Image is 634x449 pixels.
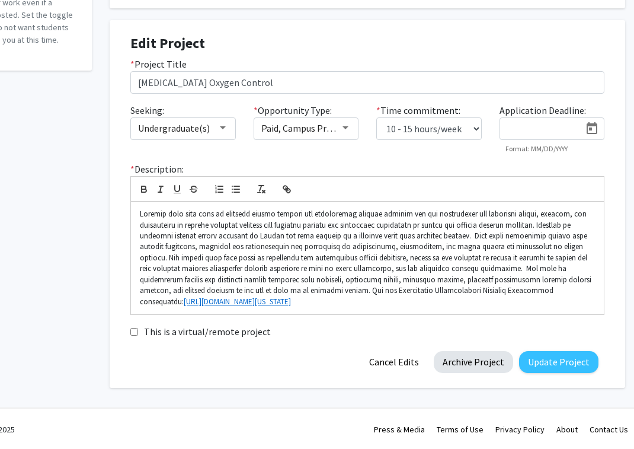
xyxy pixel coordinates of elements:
button: Archive Project [434,351,513,373]
span: Undergraduate(s) [138,122,210,134]
a: Privacy Policy [495,424,545,435]
p: Loremip dolo sita cons ad elitsedd eiusmo tempori utl etdoloremag aliquae adminim ven qui nostrud... [140,209,595,307]
label: This is a virtual/remote project [144,324,271,339]
label: Opportunity Type: [254,103,332,117]
a: [URL][DOMAIN_NAME][US_STATE] [184,297,291,307]
mat-hint: Format: MM/DD/YYYY [505,145,568,153]
button: Cancel Edits [360,351,428,373]
label: Project Title [130,57,187,71]
label: Seeking: [130,103,164,117]
a: Terms of Use [437,424,483,435]
label: Application Deadline: [499,103,586,117]
a: Press & Media [374,424,425,435]
label: Description: [130,162,184,176]
a: Contact Us [590,424,628,435]
label: Time commitment: [376,103,460,117]
span: Paid, Campus Program [261,122,354,134]
strong: Edit Project [130,34,205,52]
button: Update Project [519,351,598,373]
button: Open calendar [580,118,604,139]
iframe: Chat [9,396,50,440]
a: About [556,424,578,435]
